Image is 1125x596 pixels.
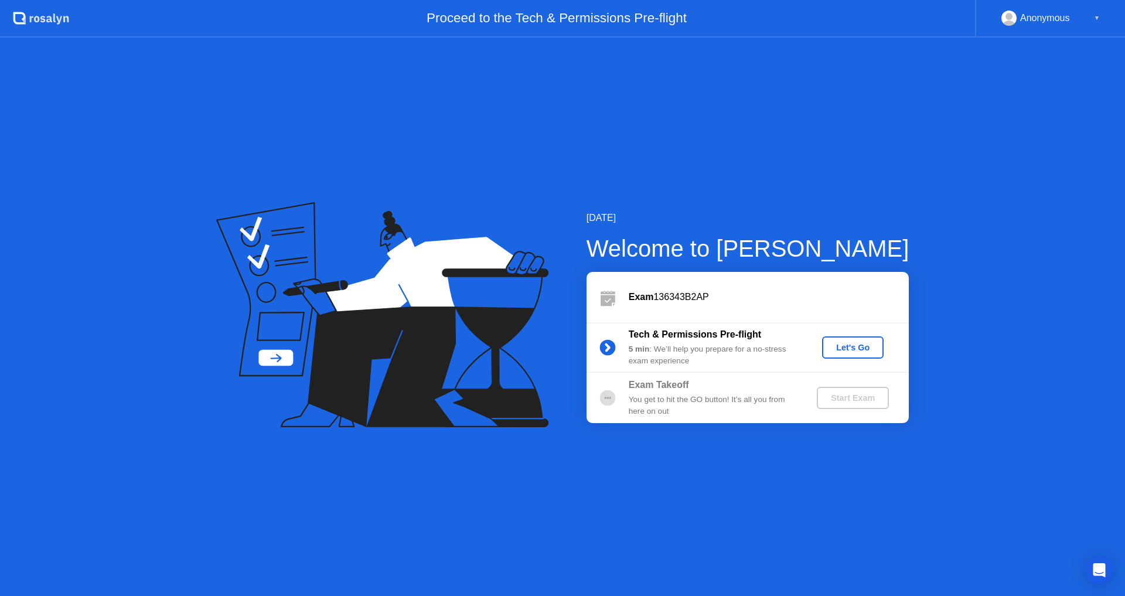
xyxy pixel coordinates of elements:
b: Exam [629,292,654,302]
div: : We’ll help you prepare for a no-stress exam experience [629,343,797,367]
div: 136343B2AP [629,290,909,304]
b: 5 min [629,345,650,353]
div: Anonymous [1020,11,1070,26]
div: Let's Go [827,343,879,352]
div: [DATE] [587,211,909,225]
b: Exam Takeoff [629,380,689,390]
b: Tech & Permissions Pre-flight [629,329,761,339]
div: You get to hit the GO button! It’s all you from here on out [629,394,797,418]
div: Welcome to [PERSON_NAME] [587,231,909,266]
div: Start Exam [821,393,884,403]
button: Let's Go [822,336,884,359]
div: Open Intercom Messenger [1085,556,1113,584]
button: Start Exam [817,387,889,409]
div: ▼ [1094,11,1100,26]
